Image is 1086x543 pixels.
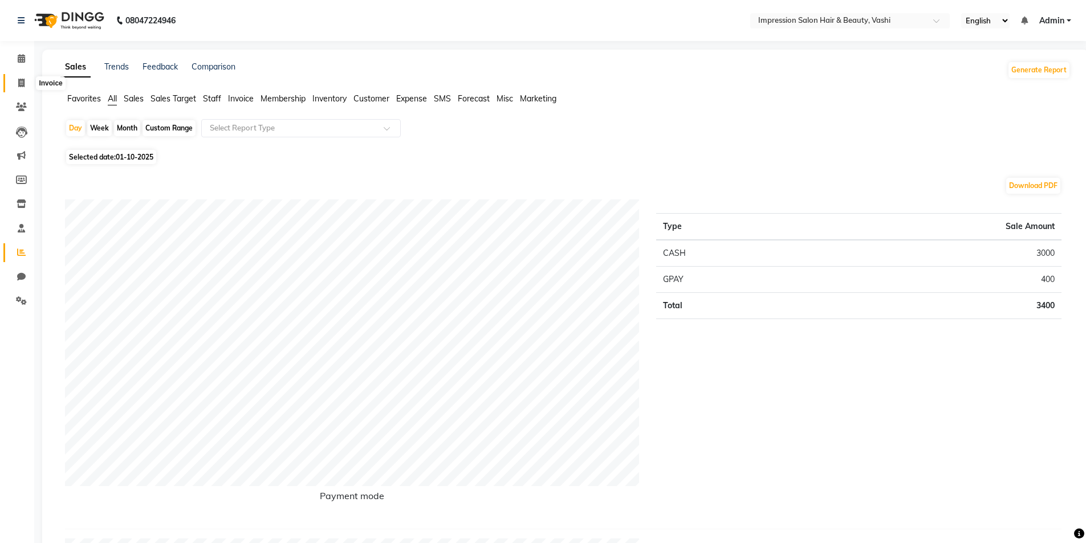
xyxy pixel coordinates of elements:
span: Staff [203,93,221,104]
td: Total [656,293,805,319]
span: Favorites [67,93,101,104]
span: 01-10-2025 [116,153,153,161]
b: 08047224946 [125,5,176,36]
td: 3400 [806,293,1061,319]
img: logo [29,5,107,36]
div: Invoice [36,76,65,90]
span: Admin [1039,15,1064,27]
span: Customer [353,93,389,104]
span: Membership [261,93,306,104]
span: All [108,93,117,104]
span: Sales Target [151,93,196,104]
a: Feedback [143,62,178,72]
a: Sales [60,57,91,77]
a: Trends [104,62,129,72]
span: Expense [396,93,427,104]
span: Selected date: [66,150,156,164]
span: Forecast [458,93,490,104]
td: 400 [806,267,1061,293]
button: Generate Report [1008,62,1069,78]
h6: Payment mode [65,491,639,506]
a: Comparison [192,62,235,72]
button: Download PDF [1006,178,1060,194]
div: Custom Range [143,120,196,136]
span: SMS [434,93,451,104]
td: CASH [656,240,805,267]
div: Week [87,120,112,136]
span: Invoice [228,93,254,104]
span: Misc [497,93,513,104]
th: Type [656,214,805,240]
td: 3000 [806,240,1061,267]
span: Inventory [312,93,347,104]
div: Day [66,120,85,136]
th: Sale Amount [806,214,1061,240]
td: GPAY [656,267,805,293]
span: Sales [124,93,144,104]
span: Marketing [520,93,556,104]
div: Month [114,120,140,136]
